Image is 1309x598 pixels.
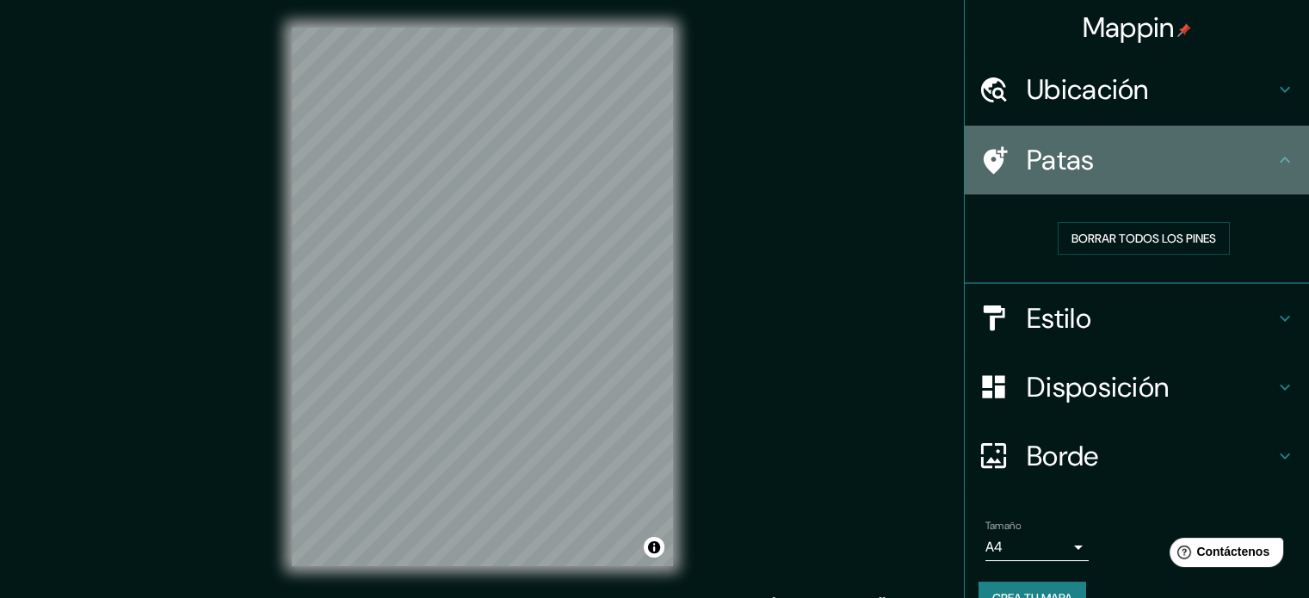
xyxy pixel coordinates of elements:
[1027,369,1169,405] font: Disposición
[985,533,1089,561] div: A4
[965,353,1309,422] div: Disposición
[985,538,1003,556] font: A4
[965,422,1309,490] div: Borde
[965,55,1309,124] div: Ubicación
[1083,9,1175,46] font: Mappin
[1027,71,1149,108] font: Ubicación
[1156,531,1290,579] iframe: Lanzador de widgets de ayuda
[965,284,1309,353] div: Estilo
[1071,231,1216,246] font: Borrar todos los pines
[292,28,673,566] canvas: Mapa
[1027,300,1091,336] font: Estilo
[1027,438,1099,474] font: Borde
[985,519,1021,533] font: Tamaño
[644,537,664,558] button: Activar o desactivar atribución
[1058,222,1230,255] button: Borrar todos los pines
[1027,142,1095,178] font: Patas
[1177,23,1191,37] img: pin-icon.png
[965,126,1309,194] div: Patas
